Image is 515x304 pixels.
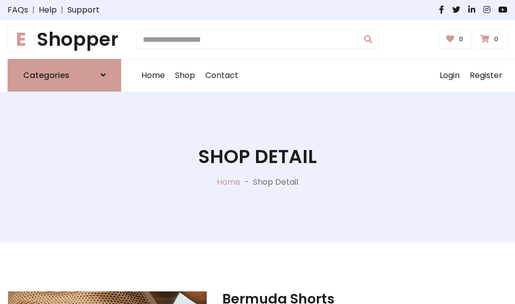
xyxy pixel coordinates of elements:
a: Help [39,4,57,16]
span: E [8,26,35,53]
span: | [57,4,67,16]
a: Home [136,59,170,92]
a: Register [465,59,507,92]
a: 0 [474,30,507,49]
h1: Shopper [8,28,121,51]
h1: Shop Detail [198,145,317,168]
a: FAQs [8,4,28,16]
a: Login [435,59,465,92]
span: 0 [456,35,466,44]
a: 0 [440,30,472,49]
a: Home [217,176,240,188]
a: Categories [8,59,121,92]
a: EShopper [8,28,121,51]
a: Support [67,4,100,16]
a: Shop [170,59,200,92]
a: Contact [200,59,243,92]
p: Shop Detail [253,176,298,188]
span: | [28,4,39,16]
p: - [240,176,253,188]
h6: Categories [23,70,69,80]
span: 0 [491,35,501,44]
